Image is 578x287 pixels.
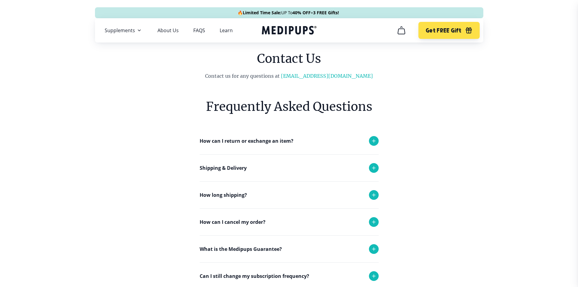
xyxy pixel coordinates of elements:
p: Shipping & Delivery [200,164,247,172]
h1: Contact Us [166,50,413,67]
p: Can I still change my subscription frequency? [200,272,309,280]
p: What is the Medipups Guarantee? [200,245,282,253]
a: [EMAIL_ADDRESS][DOMAIN_NAME] [281,73,373,79]
button: Supplements [105,27,143,34]
a: FAQS [193,27,205,33]
button: cart [394,23,409,38]
a: Learn [220,27,233,33]
span: 🔥 UP To + [238,10,339,16]
p: Contact us for any questions at [166,72,413,80]
p: How long shipping? [200,191,247,199]
a: Medipups [262,25,316,37]
button: Get FREE Gift [418,22,479,39]
span: Get FREE Gift [426,27,461,34]
div: Each order takes 1-2 business days to be delivered. [200,208,379,233]
h6: Frequently Asked Questions [200,98,379,115]
p: How can I return or exchange an item? [200,137,293,145]
span: Supplements [105,27,135,33]
a: About Us [157,27,179,33]
p: How can I cancel my order? [200,218,265,226]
